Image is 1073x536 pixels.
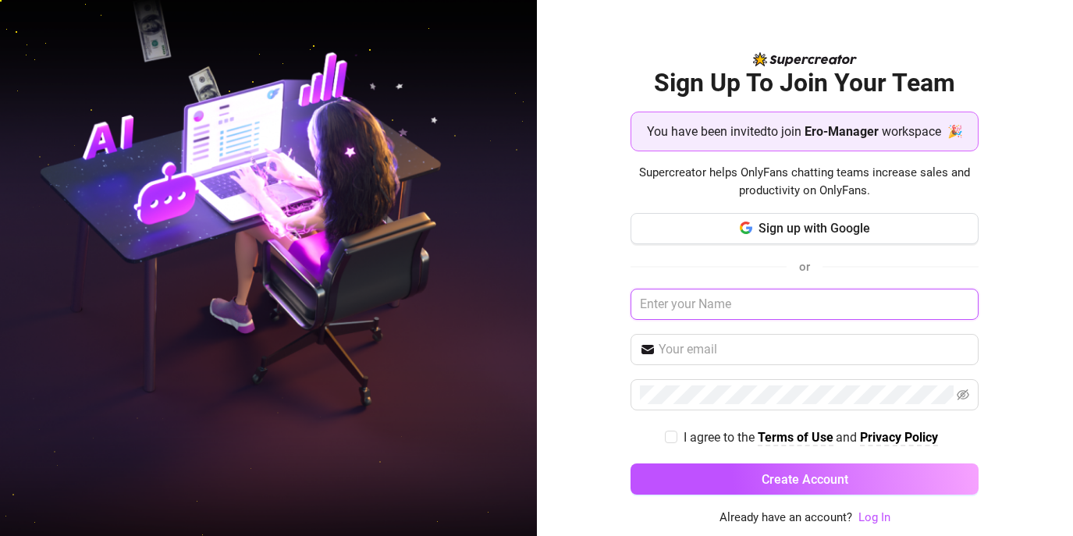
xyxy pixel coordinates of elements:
[860,430,938,445] strong: Privacy Policy
[799,260,810,274] span: or
[647,122,801,141] span: You have been invited to join
[631,67,979,99] h2: Sign Up To Join Your Team
[758,430,833,445] strong: Terms of Use
[631,463,979,495] button: Create Account
[631,289,979,320] input: Enter your Name
[762,472,848,487] span: Create Account
[631,213,979,244] button: Sign up with Google
[836,430,860,445] span: and
[858,510,890,524] a: Log In
[684,430,758,445] span: I agree to the
[805,124,879,139] strong: Ero-Manager
[719,509,852,527] span: Already have an account?
[957,389,969,401] span: eye-invisible
[758,430,833,446] a: Terms of Use
[659,340,969,359] input: Your email
[882,122,963,141] span: workspace 🎉
[753,52,857,66] img: logo-BBDzfeDw.svg
[631,164,979,201] span: Supercreator helps OnlyFans chatting teams increase sales and productivity on OnlyFans.
[860,430,938,446] a: Privacy Policy
[858,509,890,527] a: Log In
[759,221,870,236] span: Sign up with Google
